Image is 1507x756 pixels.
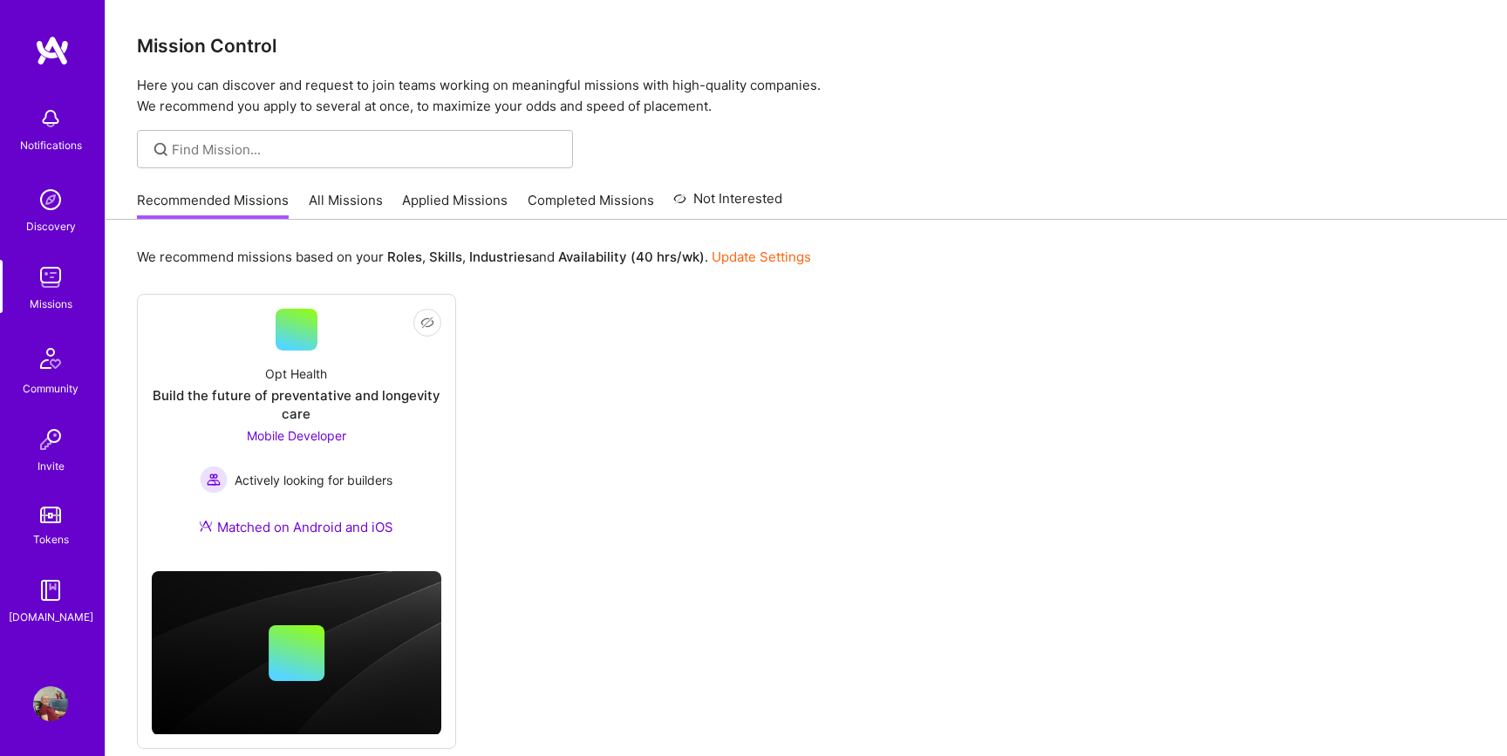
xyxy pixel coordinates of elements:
img: teamwork [33,260,68,295]
span: Mobile Developer [247,428,346,443]
a: Update Settings [712,249,811,265]
div: Matched on Android and iOS [199,518,393,536]
img: cover [152,571,441,735]
b: Industries [469,249,532,265]
i: icon SearchGrey [151,140,171,160]
a: Recommended Missions [137,191,289,220]
b: Skills [429,249,462,265]
div: Discovery [26,217,76,235]
a: Applied Missions [402,191,508,220]
b: Availability (40 hrs/wk) [558,249,705,265]
img: Community [30,337,72,379]
img: Invite [33,422,68,457]
p: Here you can discover and request to join teams working on meaningful missions with high-quality ... [137,75,1476,117]
div: Tokens [33,530,69,548]
div: Opt Health [265,364,327,383]
div: Invite [38,457,65,475]
img: bell [33,101,68,136]
img: guide book [33,573,68,608]
a: Not Interested [673,188,782,220]
b: Roles [387,249,422,265]
div: Notifications [20,136,82,154]
input: Find Mission... [172,140,560,159]
img: tokens [40,507,61,523]
a: Opt HealthBuild the future of preventative and longevity careMobile Developer Actively looking fo... [152,309,441,557]
i: icon EyeClosed [420,316,434,330]
div: Build the future of preventative and longevity care [152,386,441,423]
span: Actively looking for builders [235,471,392,489]
a: User Avatar [29,686,72,721]
div: Missions [30,295,72,313]
p: We recommend missions based on your , , and . [137,248,811,266]
h3: Mission Control [137,35,1476,57]
div: Community [23,379,78,398]
img: discovery [33,182,68,217]
div: [DOMAIN_NAME] [9,608,93,626]
a: Completed Missions [528,191,654,220]
img: logo [35,35,70,66]
img: Ateam Purple Icon [199,519,213,533]
img: Actively looking for builders [200,466,228,494]
a: All Missions [309,191,383,220]
img: User Avatar [33,686,68,721]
